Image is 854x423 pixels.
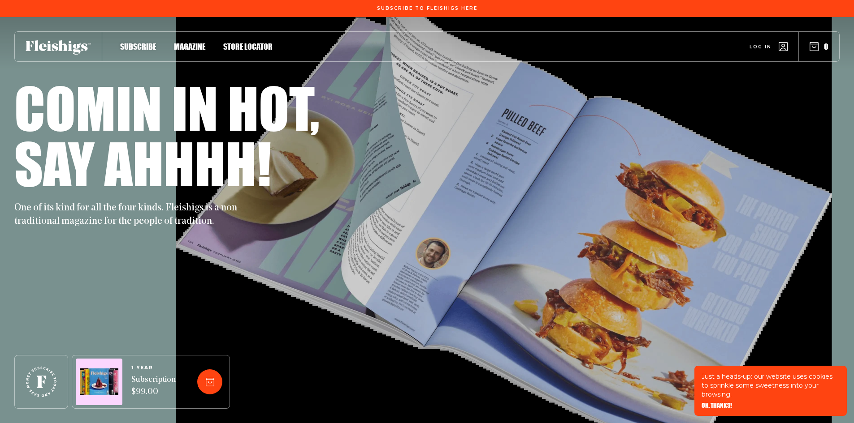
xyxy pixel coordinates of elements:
[702,402,732,409] button: OK, THANKS!
[14,201,247,228] p: One of its kind for all the four kinds. Fleishigs is a non-traditional magazine for the people of...
[131,374,176,398] span: Subscription $99.00
[750,42,788,51] a: Log in
[377,6,477,11] span: Subscribe To Fleishigs Here
[750,43,772,50] span: Log in
[810,42,828,51] button: 0
[131,365,176,371] span: 1 YEAR
[223,40,273,52] a: Store locator
[223,42,273,51] span: Store locator
[120,42,156,51] span: Subscribe
[375,6,479,10] a: Subscribe To Fleishigs Here
[174,42,205,51] span: Magazine
[702,372,840,399] p: Just a heads-up: our website uses cookies to sprinkle some sweetness into your browsing.
[131,365,176,398] a: 1 YEARSubscription $99.00
[14,135,271,191] h1: Say ahhhh!
[120,40,156,52] a: Subscribe
[14,80,320,135] h1: Comin in hot,
[80,368,118,396] img: Magazines image
[174,40,205,52] a: Magazine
